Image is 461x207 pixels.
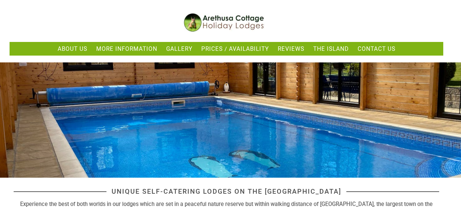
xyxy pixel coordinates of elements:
[166,45,192,52] a: Gallery
[96,45,157,52] a: More Information
[313,45,349,52] a: The Island
[184,13,269,32] img: Arethusa Cottage
[58,45,87,52] a: About Us
[201,45,269,52] a: Prices / Availability
[278,45,304,52] a: Reviews
[106,188,346,195] span: Unique Self-Catering Lodges On The [GEOGRAPHIC_DATA]
[358,45,395,52] a: Contact Us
